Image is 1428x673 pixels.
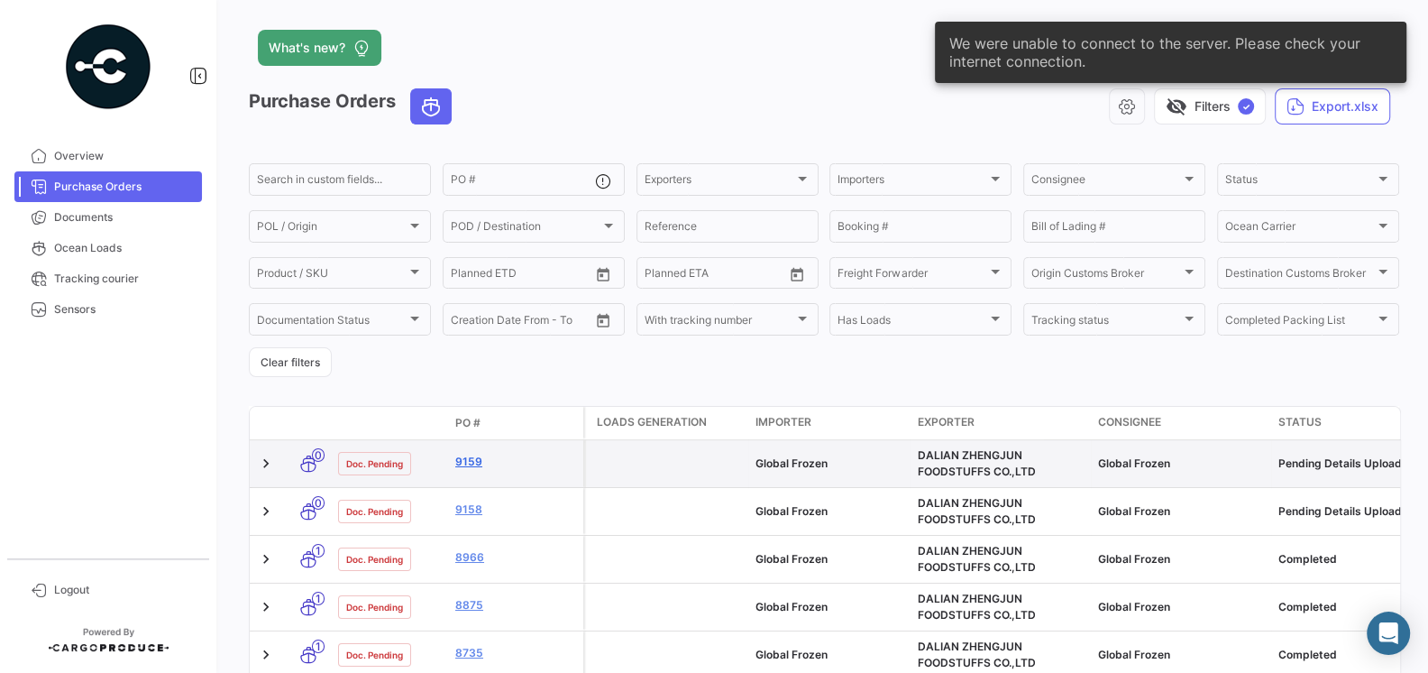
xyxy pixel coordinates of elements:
button: What's new? [258,30,381,66]
span: Exporter [918,414,975,430]
a: Tracking courier [14,263,202,294]
span: Has Loads [838,316,987,328]
button: Ocean [411,89,451,124]
datatable-header-cell: PO # [448,408,583,438]
button: Open calendar [783,261,810,288]
span: Overview [54,148,195,164]
span: Documents [54,209,195,226]
a: Expand/Collapse Row [257,502,275,521]
a: Overview [14,141,202,171]
span: Ocean Carrier [1225,223,1375,235]
input: To [489,316,554,328]
span: Global Frozen [1098,648,1170,661]
span: Exporters [645,176,794,189]
span: DALIAN ZHENGJUN FOODSTUFFS CO.,LTD [918,496,1036,526]
span: Global Frozen [755,648,828,661]
a: Expand/Collapse Row [257,550,275,568]
span: Global Frozen [1098,552,1170,566]
span: Purchase Orders [54,179,195,195]
span: With tracking number [645,316,794,328]
span: PO # [455,415,481,431]
span: Doc. Pending [346,648,403,662]
span: Loads generation [597,414,707,430]
a: Documents [14,202,202,233]
span: Completed Packing List [1225,316,1375,328]
span: 1 [312,544,325,558]
span: Product / SKU [257,270,407,282]
span: Sensors [54,301,195,318]
datatable-header-cell: Doc. Status [331,416,448,430]
button: Export.xlsx [1275,88,1390,124]
span: visibility_off [1166,96,1187,117]
span: Doc. Pending [346,504,403,519]
span: POL / Origin [257,223,407,235]
span: DALIAN ZHENGJUN FOODSTUFFS CO.,LTD [918,448,1036,478]
input: To [682,270,748,282]
input: To [489,270,554,282]
img: powered-by.png [63,22,153,112]
span: Importer [755,414,811,430]
span: 0 [312,496,325,510]
h3: Purchase Orders [249,88,457,124]
div: Abrir Intercom Messenger [1367,612,1410,655]
button: Clear filters [249,347,332,377]
span: DALIAN ZHENGJUN FOODSTUFFS CO.,LTD [918,544,1036,574]
button: Open calendar [590,261,617,288]
span: Global Frozen [1098,600,1170,613]
span: Consignee [1098,414,1161,430]
datatable-header-cell: Exporter [911,407,1091,439]
a: Purchase Orders [14,171,202,202]
span: Tracking status [1031,316,1181,328]
span: Consignee [1031,176,1181,189]
input: From [451,316,476,328]
span: Ocean Loads [54,240,195,256]
span: Destination Customs Broker [1225,270,1375,282]
a: Ocean Loads [14,233,202,263]
a: 8966 [455,549,576,566]
a: Expand/Collapse Row [257,646,275,664]
span: Global Frozen [1098,456,1170,470]
span: 0 [312,448,325,462]
a: 9158 [455,502,576,518]
a: 9159 [455,454,576,470]
span: 1 [312,640,325,653]
datatable-header-cell: Transport mode [286,416,331,430]
span: Global Frozen [755,600,828,613]
span: What's new? [269,39,345,57]
datatable-header-cell: Loads generation [586,407,748,439]
span: Status [1225,176,1375,189]
a: 8875 [455,597,576,613]
button: Open calendar [590,307,617,334]
a: Expand/Collapse Row [257,598,275,616]
datatable-header-cell: Consignee [1091,407,1271,439]
span: Logout [54,582,195,598]
span: 1 [312,592,325,605]
input: From [645,270,670,282]
span: Doc. Pending [346,456,403,471]
span: We were unable to connect to the server. Please check your internet connection. [949,34,1392,70]
span: Freight Forwarder [838,270,987,282]
span: Doc. Pending [346,600,403,614]
span: Global Frozen [755,456,828,470]
span: POD / Destination [451,223,600,235]
span: Tracking courier [54,271,195,287]
span: Documentation Status [257,316,407,328]
span: Global Frozen [1098,504,1170,518]
span: Origin Customs Broker [1031,270,1181,282]
button: visibility_offFilters✓ [1154,88,1266,124]
span: Importers [838,176,987,189]
a: Expand/Collapse Row [257,455,275,473]
span: Doc. Pending [346,552,403,567]
span: ✓ [1238,98,1254,115]
span: Global Frozen [755,504,828,518]
input: From [451,270,476,282]
span: Status [1278,414,1322,430]
span: DALIAN ZHENGJUN FOODSTUFFS CO.,LTD [918,592,1036,622]
datatable-header-cell: Importer [748,407,911,439]
span: DALIAN ZHENGJUN FOODSTUFFS CO.,LTD [918,640,1036,669]
a: Sensors [14,294,202,325]
a: 8735 [455,645,576,661]
span: Global Frozen [755,552,828,566]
